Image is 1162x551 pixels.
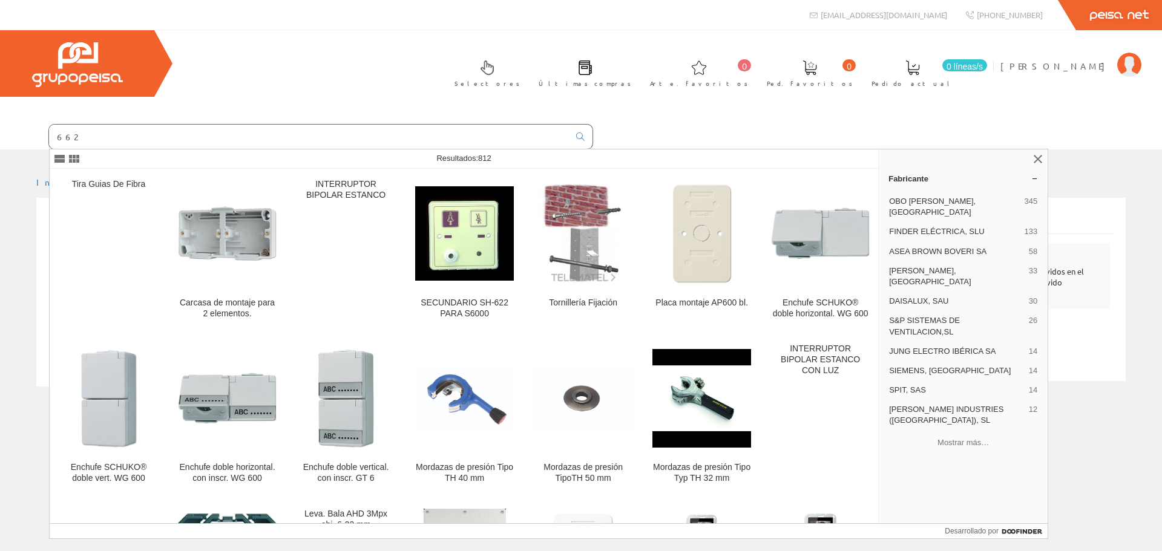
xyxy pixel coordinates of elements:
font: 30 [1029,296,1037,305]
img: Mordazas de presión Tipo TH 40 mm [415,365,514,431]
img: Enchufe doble vertical. con inscr. GT 6 [297,349,395,448]
input: Buscar ... [49,125,569,149]
font: Últimas compras [539,79,631,88]
a: Últimas compras [527,50,637,94]
a: Tira Guias De Fibra [50,169,168,333]
img: Enchufe doble horizontal. con inscr. WG 600 [178,349,277,448]
a: Enchufe doble horizontal. con inscr. WG 600 Enchufe doble horizontal. con inscr. WG 600 [168,334,286,498]
font: Ped. favoritos [767,79,853,88]
font: INTERRUPTOR BIPOLAR ESTANCO CON LUZ [781,344,860,375]
font: Fabricante [888,174,928,183]
font: Mordazas de presión Tipo Typ TH 32 mm [653,462,750,483]
font: 12 [1029,405,1037,414]
img: Mordazas de presión TipoTH 50 mm [534,365,632,431]
font: INTERRUPTOR BIPOLAR ESTANCO [306,179,386,200]
font: OBO [PERSON_NAME], [GEOGRAPHIC_DATA] [889,197,976,217]
font: 26 [1029,316,1037,325]
font: 0 [847,62,852,71]
font: Tornillería Fijación [549,298,617,307]
img: SECUNDARIO SH-622 PARA S6000 [415,186,514,281]
font: Resultados: [436,154,478,163]
font: 345 [1024,197,1037,206]
font: 14 [1029,366,1037,375]
img: Mordazas de presión Tipo Typ TH 32 mm [652,349,751,448]
font: 0 [742,62,747,71]
font: Mostrar más… [937,437,989,446]
font: ASEA BROWN BOVERI SA [889,247,986,256]
font: DAISALUX, SAU [889,296,948,305]
a: SECUNDARIO SH-622 PARA S6000 SECUNDARIO SH-622 PARA S6000 [405,169,524,333]
font: JUNG ELECTRO IBÉRICA SA [889,347,996,356]
a: Enchufe doble vertical. con inscr. GT 6 Enchufe doble vertical. con inscr. GT 6 [287,334,405,498]
font: Enchufe SCHUKO® doble vert. WG 600 [71,462,146,483]
font: Tira Guias De Fibra [72,179,146,189]
a: INTERRUPTOR BIPOLAR ESTANCO [287,169,405,333]
button: Mostrar más… [884,432,1043,452]
img: Tornillería Fijación [534,184,632,282]
font: 14 [1029,347,1037,356]
font: SECUNDARIO SH-622 PARA S6000 [421,298,508,318]
font: 133 [1024,227,1037,236]
font: Enchufe doble horizontal. con inscr. WG 600 [180,462,275,483]
font: Pedido actual [871,79,954,88]
a: Mordazas de presión TipoTH 50 mm Mordazas de presión TipoTH 50 mm [524,334,642,498]
font: Mordazas de presión TipoTH 50 mm [543,462,623,483]
font: 812 [478,154,491,163]
font: SPIT, SAS [889,385,926,394]
font: Selectores [455,79,520,88]
font: Leva. Bala AHD 3Mpx obj. 6-22 mm [304,509,387,529]
font: [PERSON_NAME] INDUSTRIES ([GEOGRAPHIC_DATA]), SL [889,405,1003,425]
font: Desarrollado por [945,527,999,535]
font: FINDER ELÉCTRICA, SLU [889,227,984,236]
img: Enchufe SCHUKO® doble vert. WG 600 [59,349,158,448]
a: Mordazas de presión Tipo TH 40 mm Mordazas de presión Tipo TH 40 mm [405,334,524,498]
font: [PHONE_NUMBER] [977,10,1043,20]
a: Selectores [442,50,526,94]
a: Inicio [36,177,88,187]
font: Enchufe SCHUKO® doble horizontal. WG 600 [773,298,868,318]
font: Mordazas de presión Tipo TH 40 mm [416,462,513,483]
a: Tornillería Fijación Tornillería Fijación [524,169,642,333]
font: S&P SISTEMAS DE VENTILACION,SL [889,316,960,336]
a: Carcasa de montaje para 2 elementos. Carcasa de montaje para 2 elementos. [168,169,286,333]
a: Placa montaje AP600 bl. Placa montaje AP600 bl. [643,169,761,333]
font: Carcasa de montaje para 2 elementos. [180,298,275,318]
img: Placa montaje AP600 bl. [652,184,751,282]
font: [PERSON_NAME], [GEOGRAPHIC_DATA] [889,266,971,286]
font: 0 líneas/s [947,62,983,71]
a: Fabricante [879,169,1048,188]
font: 14 [1029,385,1037,394]
a: Enchufe SCHUKO® doble horizontal. WG 600 Enchufe SCHUKO® doble horizontal. WG 600 [761,169,879,333]
a: Mordazas de presión Tipo Typ TH 32 mm Mordazas de presión Tipo Typ TH 32 mm [643,334,761,498]
img: Grupo Peisa [32,42,123,87]
font: Arte. favoritos [650,79,748,88]
font: 58 [1029,247,1037,256]
font: [PERSON_NAME] [1000,60,1111,71]
font: Enchufe doble vertical. con inscr. GT 6 [303,462,389,483]
img: Carcasa de montaje para 2 elementos. [178,184,277,282]
a: Enchufe SCHUKO® doble vert. WG 600 Enchufe SCHUKO® doble vert. WG 600 [50,334,168,498]
img: Enchufe SCHUKO® doble horizontal. WG 600 [771,184,870,282]
font: [EMAIL_ADDRESS][DOMAIN_NAME] [821,10,947,20]
font: Placa montaje AP600 bl. [655,298,748,307]
a: [PERSON_NAME] [1000,50,1141,62]
font: 33 [1029,266,1037,275]
a: Desarrollado por [945,524,1048,538]
a: INTERRUPTOR BIPOLAR ESTANCO CON LUZ [761,334,879,498]
font: SIEMENS, [GEOGRAPHIC_DATA] [889,366,1011,375]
